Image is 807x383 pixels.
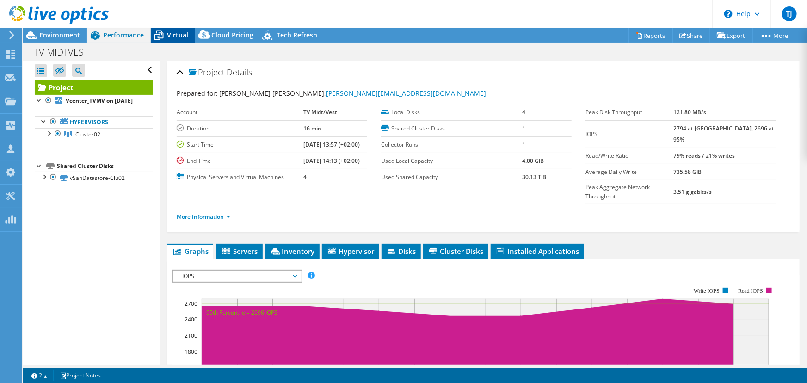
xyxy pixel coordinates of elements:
[167,31,188,39] span: Virtual
[673,188,712,196] b: 3.51 gigabits/s
[673,124,774,143] b: 2794 at [GEOGRAPHIC_DATA], 2696 at 95%
[381,124,522,133] label: Shared Cluster Disks
[53,370,107,381] a: Project Notes
[219,89,487,98] span: [PERSON_NAME] [PERSON_NAME],
[177,124,304,133] label: Duration
[522,141,525,148] b: 1
[585,108,673,117] label: Peak Disk Throughput
[585,130,673,139] label: IOPS
[673,152,735,160] b: 79% reads / 21% writes
[585,151,673,161] label: Read/Write Ratio
[57,161,153,172] div: Shared Cluster Disks
[522,124,525,132] b: 1
[585,167,673,177] label: Average Daily Write
[178,271,296,282] span: IOPS
[381,108,522,117] label: Local Disks
[522,173,546,181] b: 30.13 TiB
[185,332,197,340] text: 2100
[177,89,218,98] label: Prepared for:
[673,168,702,176] b: 735.58 GiB
[694,288,720,294] text: Write IOPS
[782,6,797,21] span: TJ
[66,97,133,105] b: Vcenter_TVMV on [DATE]
[428,247,484,256] span: Cluster Disks
[177,173,304,182] label: Physical Servers and Virtual Machines
[39,31,80,39] span: Environment
[522,157,544,165] b: 4.00 GiB
[185,315,197,323] text: 2400
[270,247,315,256] span: Inventory
[672,28,710,43] a: Share
[35,116,153,128] a: Hypervisors
[189,68,225,77] span: Project
[177,156,304,166] label: End Time
[585,183,673,201] label: Peak Aggregate Network Throughput
[185,364,197,371] text: 1500
[522,108,525,116] b: 4
[227,67,253,78] span: Details
[303,124,321,132] b: 16 min
[303,157,360,165] b: [DATE] 14:13 (+02:00)
[185,348,197,356] text: 1800
[25,370,54,381] a: 2
[303,141,360,148] b: [DATE] 13:57 (+02:00)
[35,80,153,95] a: Project
[35,128,153,140] a: Cluster02
[628,28,673,43] a: Reports
[381,173,522,182] label: Used Shared Capacity
[724,10,733,18] svg: \n
[185,300,197,308] text: 2700
[30,47,103,57] h1: TV MIDTVEST
[206,309,277,316] text: 95th Percentile = 2696 IOPS
[673,108,706,116] b: 121.80 MB/s
[303,108,337,116] b: TV Midt/Vest
[277,31,317,39] span: Tech Refresh
[35,95,153,107] a: Vcenter_TVMV on [DATE]
[177,140,304,149] label: Start Time
[75,130,100,138] span: Cluster02
[221,247,258,256] span: Servers
[710,28,753,43] a: Export
[172,247,209,256] span: Graphs
[381,140,522,149] label: Collector Runs
[35,172,153,184] a: vSanDatastore-Clu02
[326,247,375,256] span: Hypervisor
[211,31,253,39] span: Cloud Pricing
[177,213,231,221] a: More Information
[738,288,763,294] text: Read IOPS
[752,28,795,43] a: More
[326,89,487,98] a: [PERSON_NAME][EMAIL_ADDRESS][DOMAIN_NAME]
[303,173,307,181] b: 4
[386,247,416,256] span: Disks
[495,247,579,256] span: Installed Applications
[177,108,304,117] label: Account
[103,31,144,39] span: Performance
[381,156,522,166] label: Used Local Capacity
